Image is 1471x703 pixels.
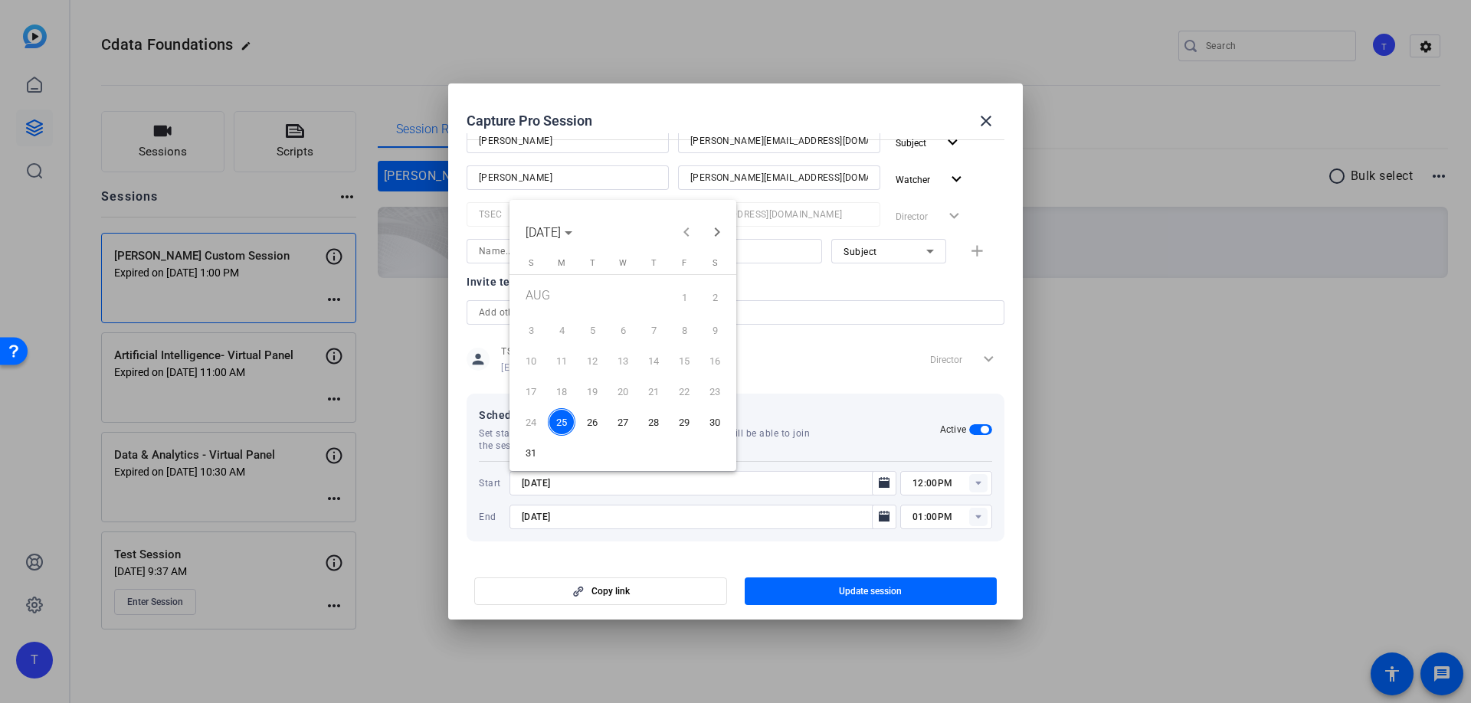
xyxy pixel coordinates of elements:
span: F [682,258,686,268]
span: 28 [640,408,667,436]
button: August 29, 2025 [669,407,699,437]
span: 8 [670,316,698,344]
span: 26 [578,408,606,436]
span: 22 [670,378,698,405]
button: August 13, 2025 [608,345,638,376]
button: August 17, 2025 [516,376,546,407]
button: August 4, 2025 [546,315,577,345]
span: 7 [640,316,667,344]
span: 19 [578,378,606,405]
button: Next month [702,217,732,247]
button: August 20, 2025 [608,376,638,407]
button: August 9, 2025 [699,315,730,345]
button: August 15, 2025 [669,345,699,376]
button: August 10, 2025 [516,345,546,376]
span: 14 [640,347,667,374]
span: M [558,258,565,268]
span: 3 [517,316,545,344]
span: 31 [517,439,545,466]
span: [DATE] [526,225,561,240]
span: 4 [548,316,575,344]
button: August 12, 2025 [577,345,608,376]
span: T [590,258,595,268]
span: 29 [670,408,698,436]
button: August 23, 2025 [699,376,730,407]
button: Choose month and year [519,218,578,246]
button: August 16, 2025 [699,345,730,376]
span: 18 [548,378,575,405]
button: August 18, 2025 [546,376,577,407]
button: August 14, 2025 [638,345,669,376]
span: S [529,258,534,268]
span: 20 [609,378,637,405]
span: 1 [670,282,698,313]
span: W [619,258,627,268]
span: 24 [517,408,545,436]
button: August 26, 2025 [577,407,608,437]
button: August 27, 2025 [608,407,638,437]
button: August 2, 2025 [699,280,730,315]
button: August 22, 2025 [669,376,699,407]
span: 12 [578,347,606,374]
span: 27 [609,408,637,436]
button: August 30, 2025 [699,407,730,437]
span: T [651,258,657,268]
span: 25 [548,408,575,436]
button: August 6, 2025 [608,315,638,345]
button: August 8, 2025 [669,315,699,345]
button: August 28, 2025 [638,407,669,437]
button: August 24, 2025 [516,407,546,437]
span: S [713,258,718,268]
span: 16 [701,347,729,374]
span: 6 [609,316,637,344]
span: 9 [701,316,729,344]
button: August 7, 2025 [638,315,669,345]
button: August 5, 2025 [577,315,608,345]
span: 30 [701,408,729,436]
td: AUG [516,280,669,315]
button: August 31, 2025 [516,437,546,468]
span: 13 [609,347,637,374]
span: 23 [701,378,729,405]
button: August 11, 2025 [546,345,577,376]
button: August 19, 2025 [577,376,608,407]
span: 2 [701,282,729,313]
span: 21 [640,378,667,405]
button: August 25, 2025 [546,407,577,437]
button: August 21, 2025 [638,376,669,407]
span: 17 [517,378,545,405]
span: 11 [548,347,575,374]
button: August 1, 2025 [669,280,699,315]
span: 10 [517,347,545,374]
span: 5 [578,316,606,344]
button: August 3, 2025 [516,315,546,345]
span: 15 [670,347,698,374]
